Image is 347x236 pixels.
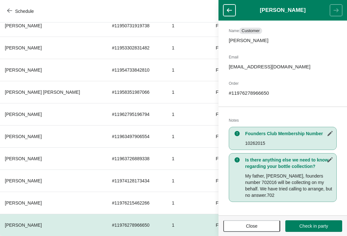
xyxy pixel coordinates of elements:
[229,117,337,124] h2: Notes
[236,7,330,13] h1: [PERSON_NAME]
[5,45,42,50] span: [PERSON_NAME]
[205,147,230,170] td: Free
[205,14,230,37] td: Free
[229,54,337,60] h2: Email
[5,23,42,28] span: [PERSON_NAME]
[167,170,205,192] td: 1
[3,5,39,17] button: Schedule
[5,67,42,73] span: [PERSON_NAME]
[5,134,42,139] span: [PERSON_NAME]
[205,103,230,125] td: Free
[5,178,42,183] span: [PERSON_NAME]
[229,37,337,44] p: [PERSON_NAME]
[245,140,333,146] p: 10262015
[107,192,167,214] td: # 11976215462266
[229,80,337,87] h2: Order
[107,81,167,103] td: # 11958351987066
[15,9,34,14] span: Schedule
[167,14,205,37] td: 1
[107,14,167,37] td: # 11950731919738
[107,37,167,59] td: # 11953302831482
[5,200,42,205] span: [PERSON_NAME]
[167,147,205,170] td: 1
[245,173,333,198] p: My father, [PERSON_NAME], founders number 702016 will be collecting on my behalf. We have tried c...
[246,223,258,229] span: Close
[5,90,80,95] span: [PERSON_NAME] [PERSON_NAME]
[167,125,205,147] td: 1
[167,103,205,125] td: 1
[245,130,333,137] h3: Founders Club Membership Number
[107,125,167,147] td: # 11963497906554
[167,37,205,59] td: 1
[5,112,42,117] span: [PERSON_NAME]
[205,214,230,236] td: Free
[167,81,205,103] td: 1
[107,59,167,81] td: # 11954733842810
[205,37,230,59] td: Free
[107,214,167,236] td: # 11976278966650
[229,28,337,34] h2: Name
[5,156,42,161] span: [PERSON_NAME]
[167,59,205,81] td: 1
[229,64,337,70] p: [EMAIL_ADDRESS][DOMAIN_NAME]
[229,90,337,96] p: # 11976278966650
[245,157,333,170] h3: Is there anything else we need to know regarding your bottle collection?
[107,170,167,192] td: # 11974128173434
[205,192,230,214] td: Free
[205,81,230,103] td: Free
[205,59,230,81] td: Free
[167,214,205,236] td: 1
[242,28,260,33] span: Customer
[299,223,328,229] span: Check in party
[5,223,42,228] span: [PERSON_NAME]
[285,220,342,232] button: Check in party
[167,192,205,214] td: 1
[107,103,167,125] td: # 11962795196794
[107,147,167,170] td: # 11963726889338
[205,170,230,192] td: Free
[223,220,280,232] button: Close
[205,125,230,147] td: Free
